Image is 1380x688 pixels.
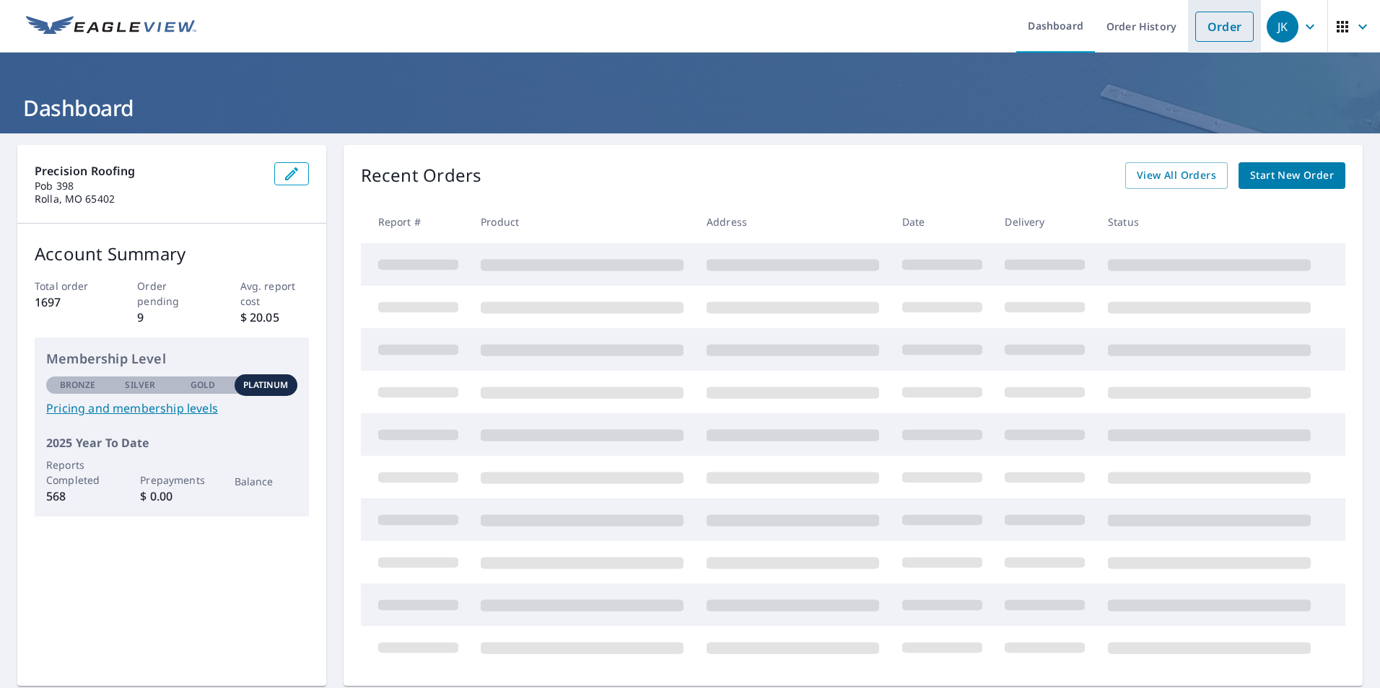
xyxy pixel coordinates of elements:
[60,379,96,392] p: Bronze
[46,349,297,369] p: Membership Level
[1239,162,1345,189] a: Start New Order
[191,379,215,392] p: Gold
[1137,167,1216,185] span: View All Orders
[993,200,1096,243] th: Delivery
[243,379,289,392] p: Platinum
[17,93,1363,123] h1: Dashboard
[46,400,297,417] a: Pricing and membership levels
[1195,12,1254,42] a: Order
[137,309,206,326] p: 9
[235,474,297,489] p: Balance
[140,488,203,505] p: $ 0.00
[891,200,994,243] th: Date
[1267,11,1298,43] div: JK
[361,162,482,189] p: Recent Orders
[26,16,196,38] img: EV Logo
[695,200,891,243] th: Address
[240,309,309,326] p: $ 20.05
[1250,167,1334,185] span: Start New Order
[46,457,109,488] p: Reports Completed
[140,472,203,488] p: Prepayments
[35,278,103,294] p: Total order
[35,180,263,193] p: Pob 398
[46,434,297,451] p: 2025 Year To Date
[35,162,263,180] p: Precision Roofing
[1125,162,1228,189] a: View All Orders
[46,488,109,505] p: 568
[1096,200,1322,243] th: Status
[35,241,309,267] p: Account Summary
[361,200,470,243] th: Report #
[35,294,103,311] p: 1697
[125,379,155,392] p: Silver
[137,278,206,309] p: Order pending
[240,278,309,309] p: Avg. report cost
[35,193,263,206] p: Rolla, MO 65402
[469,200,695,243] th: Product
